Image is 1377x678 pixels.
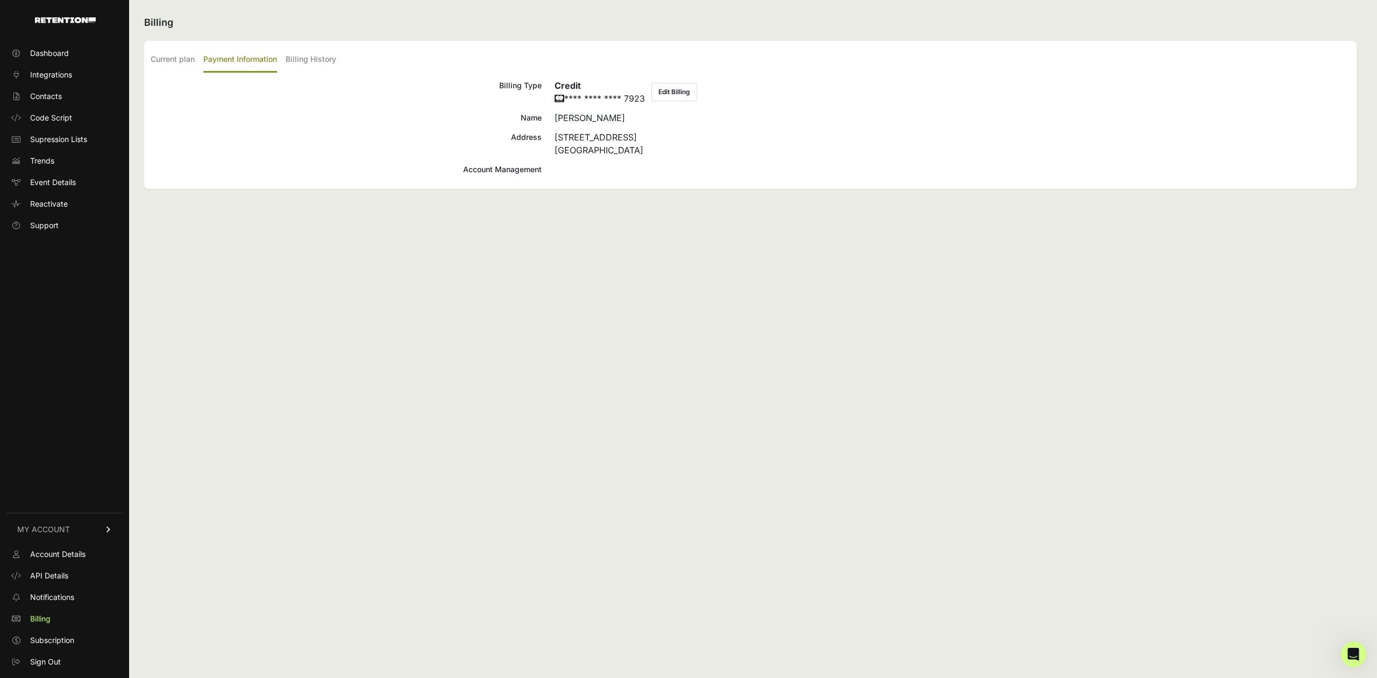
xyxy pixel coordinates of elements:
a: Support [6,217,123,234]
div: Billing Type [151,79,542,105]
label: Current plan [151,47,195,73]
span: Supression Lists [30,134,87,145]
div: Name [151,111,542,124]
span: API Details [30,570,68,581]
span: Account Details [30,549,86,560]
label: Payment Information [203,47,277,73]
a: Reactivate [6,195,123,213]
div: [STREET_ADDRESS] [GEOGRAPHIC_DATA] [555,131,1350,157]
a: Trends [6,152,123,169]
span: Dashboard [30,48,69,59]
div: Address [151,131,542,157]
h6: Credit [555,79,645,92]
a: Sign Out [6,653,123,670]
span: Integrations [30,69,72,80]
label: Billing History [286,47,336,73]
a: Integrations [6,66,123,83]
span: Support [30,220,59,231]
a: Subscription [6,632,123,649]
span: Sign Out [30,656,61,667]
span: Code Script [30,112,72,123]
div: Account Management [151,163,542,176]
a: Contacts [6,88,123,105]
iframe: Intercom live chat [1340,641,1366,667]
div: [PERSON_NAME] [555,111,1350,124]
span: Reactivate [30,199,68,209]
a: MY ACCOUNT [6,513,123,546]
a: Dashboard [6,45,123,62]
button: Edit Billing [651,83,697,101]
a: API Details [6,567,123,584]
span: Subscription [30,635,74,646]
span: Event Details [30,177,76,188]
span: Trends [30,156,54,166]
h2: Billing [144,15,1357,30]
a: Event Details [6,174,123,191]
span: Contacts [30,91,62,102]
img: Retention.com [35,17,96,23]
span: Notifications [30,592,74,603]
a: Notifications [6,589,123,606]
span: Billing [30,613,51,624]
a: Account Details [6,546,123,563]
a: Code Script [6,109,123,126]
a: Billing [6,610,123,627]
a: Supression Lists [6,131,123,148]
span: MY ACCOUNT [17,524,70,535]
